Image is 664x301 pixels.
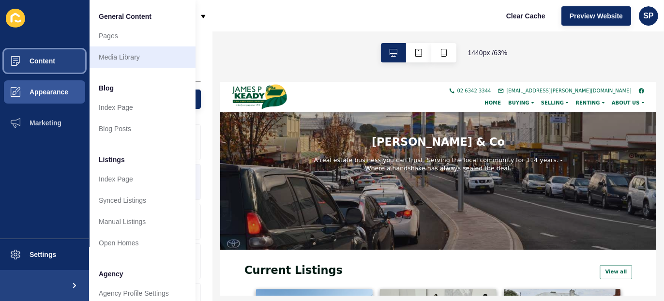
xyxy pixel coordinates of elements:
[513,29,549,38] span: SELLING
[89,211,196,232] a: Manual Listings
[568,29,607,38] span: RENTING
[89,25,196,46] a: Pages
[99,83,114,93] span: Blog
[242,86,455,106] h1: [PERSON_NAME] & Co
[146,118,550,145] h2: A real estate business you can trust. Serving the local community for 114 years. - Where a handsh...
[19,2,106,46] a: logo
[454,29,507,39] div: BUYING
[19,4,106,45] img: logo
[89,232,196,254] a: Open Homes
[89,190,196,211] a: Synced Listings
[89,118,196,139] a: Blog Posts
[89,46,196,68] a: Media Library
[417,29,454,38] a: HOME
[506,11,545,21] span: Clear Cache
[507,29,562,39] div: SELLING
[460,29,494,38] span: BUYING
[89,168,196,190] a: Index Page
[366,10,433,19] a: 02 6342 3344
[562,29,620,39] div: RENTING
[444,10,657,19] a: [EMAIL_ADDRESS][PERSON_NAME][DOMAIN_NAME]
[498,6,554,26] button: Clear Cache
[99,269,123,279] span: Agency
[99,155,125,165] span: Listings
[99,12,151,21] span: General Content
[457,9,657,20] span: [EMAIL_ADDRESS][PERSON_NAME][DOMAIN_NAME]
[570,11,623,21] span: Preview Website
[468,48,508,58] span: 1440 px / 63 %
[378,9,433,20] span: 02 6342 3344
[561,6,631,26] button: Preview Website
[643,11,653,21] span: SP
[89,97,196,118] a: Index Page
